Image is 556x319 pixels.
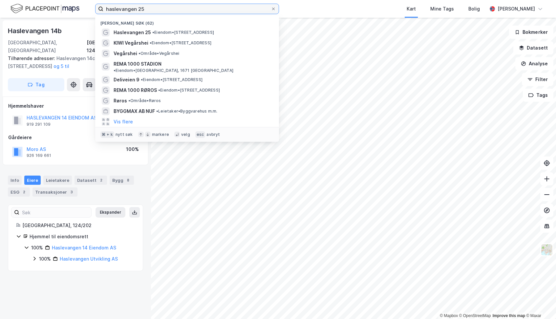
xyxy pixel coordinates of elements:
[8,102,143,110] div: Hjemmelshaver
[95,15,279,27] div: [PERSON_NAME] søk (62)
[156,109,158,114] span: •
[22,222,135,229] div: [GEOGRAPHIC_DATA], 124/202
[75,176,107,185] div: Datasett
[523,287,556,319] div: Kontrollprogram for chat
[523,287,556,319] iframe: Chat Widget
[114,107,155,115] span: BYGGMAX AB NUF
[116,132,133,137] div: nytt søk
[87,39,143,54] div: [GEOGRAPHIC_DATA], 124/202
[128,98,161,103] span: Område • Røros
[523,89,553,102] button: Tags
[440,313,458,318] a: Mapbox
[30,233,135,241] div: Hjemmel til eiendomsrett
[8,55,56,61] span: Tilhørende adresser:
[158,88,160,93] span: •
[114,68,116,73] span: •
[8,78,64,91] button: Tag
[39,255,51,263] div: 100%
[8,134,143,141] div: Gårdeiere
[150,40,211,46] span: Eiendom • [STREET_ADDRESS]
[68,189,75,195] div: 3
[522,73,553,86] button: Filter
[158,88,220,93] span: Eiendom • [STREET_ADDRESS]
[541,244,553,256] img: Z
[19,207,91,217] input: Søk
[60,256,118,262] a: Haslevangen Utvikling AS
[32,187,77,197] div: Transaksjoner
[156,109,217,114] span: Leietaker • Byggvarehus m.m.
[515,57,553,70] button: Analyse
[150,40,152,45] span: •
[468,5,480,13] div: Bolig
[8,54,138,70] div: Haslevangen 14c, [STREET_ADDRESS]
[114,39,148,47] span: KIWI Vegårshei
[98,177,104,183] div: 2
[141,77,143,82] span: •
[139,51,140,56] span: •
[100,131,114,138] div: ⌘ + k
[52,245,116,250] a: Haslevangen 14 Eiendom AS
[96,207,125,218] button: Ekspander
[152,30,214,35] span: Eiendom • [STREET_ADDRESS]
[125,177,131,183] div: 8
[181,132,190,137] div: velg
[24,176,41,185] div: Eiere
[114,76,139,84] span: Deliveien 9
[128,98,130,103] span: •
[509,26,553,39] button: Bokmerker
[407,5,416,13] div: Kart
[110,176,134,185] div: Bygg
[430,5,454,13] div: Mine Tags
[141,77,203,82] span: Eiendom • [STREET_ADDRESS]
[498,5,535,13] div: [PERSON_NAME]
[114,97,127,105] span: Røros
[513,41,553,54] button: Datasett
[126,145,139,153] div: 100%
[8,26,63,36] div: Haslevangen 14b
[8,176,22,185] div: Info
[27,153,51,158] div: 926 169 661
[459,313,491,318] a: OpenStreetMap
[152,30,154,35] span: •
[195,131,205,138] div: esc
[114,86,157,94] span: REMA 1000 RØROS
[139,51,179,56] span: Område • Vegårshei
[152,132,169,137] div: markere
[493,313,525,318] a: Improve this map
[206,132,220,137] div: avbryt
[11,3,79,14] img: logo.f888ab2527a4732fd821a326f86c7f29.svg
[21,189,27,195] div: 2
[8,187,30,197] div: ESG
[43,176,72,185] div: Leietakere
[114,60,161,68] span: REMA 1000 STADION
[103,4,271,14] input: Søk på adresse, matrikkel, gårdeiere, leietakere eller personer
[114,68,233,73] span: Eiendom • [GEOGRAPHIC_DATA], 1671 [GEOGRAPHIC_DATA]
[114,118,133,126] button: Vis flere
[8,39,87,54] div: [GEOGRAPHIC_DATA], [GEOGRAPHIC_DATA]
[114,29,151,36] span: Haslevangen 25
[31,244,43,252] div: 100%
[114,50,137,57] span: Vegårshei
[27,122,51,127] div: 919 291 109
